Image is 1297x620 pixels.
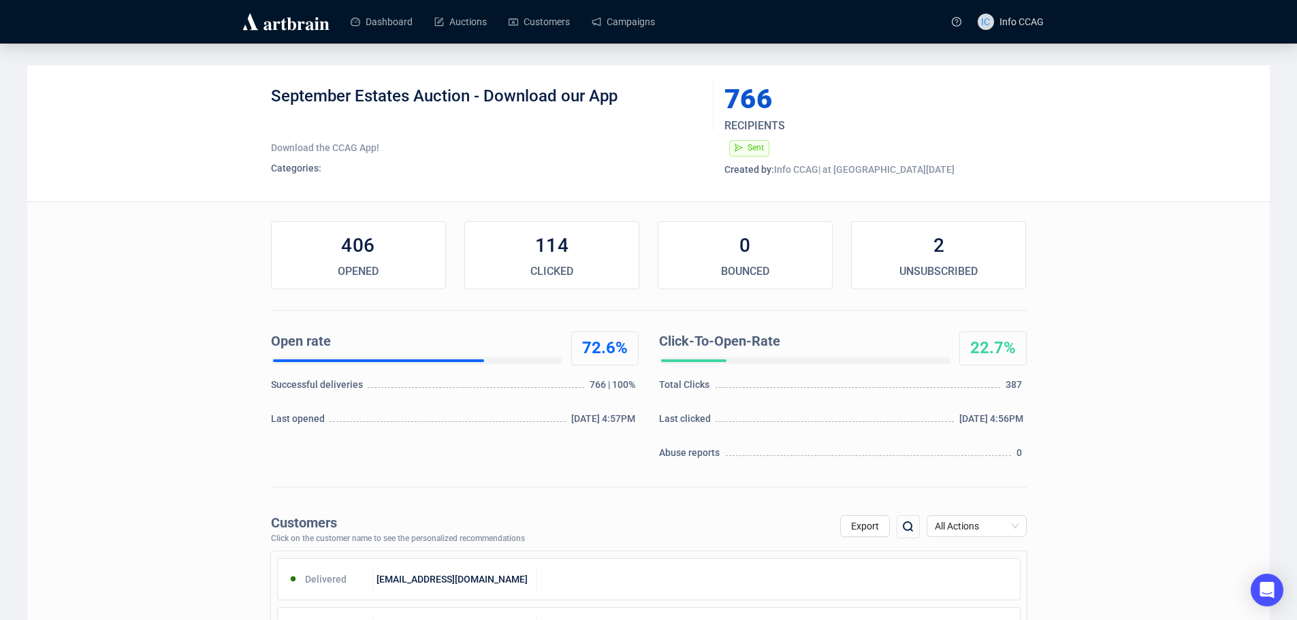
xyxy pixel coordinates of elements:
[351,4,413,39] a: Dashboard
[271,534,525,544] div: Click on the customer name to see the personalized recommendations
[900,519,916,535] img: search.png
[959,412,1027,432] div: [DATE] 4:56PM
[724,118,975,134] div: RECIPIENTS
[271,331,557,352] div: Open rate
[272,232,445,259] div: 406
[271,378,366,398] div: Successful deliveries
[373,566,537,593] div: [EMAIL_ADDRESS][DOMAIN_NAME]
[851,521,879,532] span: Export
[592,4,655,39] a: Campaigns
[571,412,639,432] div: [DATE] 4:57PM
[658,263,832,280] div: BOUNCED
[271,515,525,531] div: Customers
[272,263,445,280] div: OPENED
[465,232,639,259] div: 114
[465,263,639,280] div: CLICKED
[1251,574,1283,606] div: Open Intercom Messenger
[735,144,743,152] span: send
[960,338,1026,359] div: 22.7%
[981,14,990,29] span: IC
[434,4,487,39] a: Auctions
[658,232,832,259] div: 0
[748,143,764,152] span: Sent
[659,446,724,466] div: Abuse reports
[724,86,963,113] div: 766
[572,338,638,359] div: 72.6%
[852,232,1025,259] div: 2
[659,331,945,352] div: Click-To-Open-Rate
[724,164,774,175] span: Created by:
[659,412,714,432] div: Last clicked
[999,16,1044,27] span: Info CCAG
[278,566,374,593] div: Delivered
[271,141,703,154] div: Download the CCAG App!
[271,163,321,174] span: Categories:
[590,378,638,398] div: 766 | 100%
[240,11,332,33] img: logo
[724,163,1027,176] div: Info CCAG | at [GEOGRAPHIC_DATA][DATE]
[952,17,961,27] span: question-circle
[1006,378,1026,398] div: 387
[935,516,1019,536] span: All Actions
[659,378,714,398] div: Total Clicks
[509,4,570,39] a: Customers
[271,412,328,432] div: Last opened
[852,263,1025,280] div: UNSUBSCRIBED
[271,86,703,127] div: September Estates Auction - Download our App
[840,515,890,537] button: Export
[1016,446,1026,466] div: 0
